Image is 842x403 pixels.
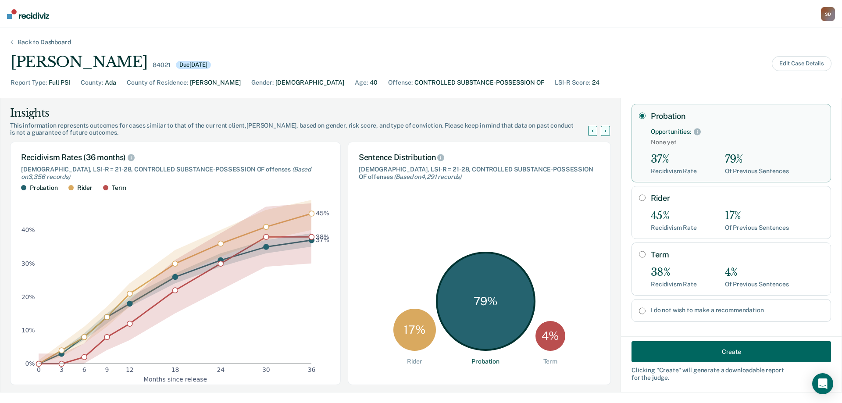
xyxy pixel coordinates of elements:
text: 30 [262,367,270,374]
div: Age : [355,78,368,87]
text: 18 [171,367,179,374]
div: Recidivism Rates (36 months) [21,153,330,162]
div: 4% [725,266,789,279]
div: Of Previous Sentences [725,168,789,175]
div: 17 % [393,309,436,351]
div: Rider [77,184,93,192]
label: Probation [651,111,824,121]
text: 37% [316,237,329,244]
text: 36 [308,367,316,374]
div: 38% [651,266,697,279]
g: x-axis label [143,376,207,383]
div: County : [81,78,103,87]
g: area [39,200,311,364]
text: 20% [21,293,35,300]
text: 30% [21,260,35,267]
div: Gender : [251,78,274,87]
text: 9 [105,367,109,374]
div: Open Intercom Messenger [812,373,833,394]
div: Rider [407,358,422,365]
div: Full PSI [49,78,70,87]
div: 45% [651,210,697,222]
img: Recidiviz [7,9,49,19]
div: Clicking " Create " will generate a downloadable report for the judge. [631,367,831,382]
g: text [316,210,329,244]
label: Rider [651,193,824,203]
text: 38% [316,233,329,240]
text: 3 [60,367,64,374]
div: Term [543,358,557,365]
div: 24 [592,78,599,87]
div: County of Residence : [127,78,188,87]
label: Term [651,250,824,260]
span: (Based on 3,356 records ) [21,166,311,180]
g: x-axis tick label [37,367,315,374]
div: [DEMOGRAPHIC_DATA], LSI-R = 21-28, CONTROLLED SUBSTANCE-POSSESSION OF offenses [21,166,330,181]
div: Probation [30,184,58,192]
button: Edit Case Details [772,56,831,71]
div: Of Previous Sentences [725,281,789,288]
div: 79 % [436,252,535,351]
div: Opportunities: [651,128,691,136]
button: SD [821,7,835,21]
text: 24 [217,367,225,374]
span: (Based on 4,291 records ) [394,173,461,180]
div: Due [DATE] [176,61,211,69]
text: 10% [21,327,35,334]
div: Back to Dashboard [7,39,82,46]
div: [PERSON_NAME] [190,78,241,87]
div: Probation [471,358,499,365]
text: 40% [21,227,35,234]
div: Insights [10,106,599,120]
div: Report Type : [11,78,47,87]
g: y-axis tick label [21,227,35,367]
div: [DEMOGRAPHIC_DATA] [275,78,344,87]
div: Of Previous Sentences [725,224,789,232]
div: [PERSON_NAME] [11,53,147,71]
span: None yet [651,139,824,146]
g: dot [36,211,314,367]
text: 0% [25,360,35,367]
div: Recidivism Rate [651,224,697,232]
div: Sentence Distribution [359,153,600,162]
div: 17% [725,210,789,222]
div: Recidivism Rate [651,281,697,288]
div: Offense : [388,78,413,87]
text: 12 [126,367,134,374]
div: 40 [370,78,378,87]
text: 45% [316,210,329,217]
div: LSI-R Score : [555,78,590,87]
div: This information represents outcomes for cases similar to that of the current client, [PERSON_NAM... [10,122,599,137]
div: 4 % [535,321,565,351]
div: [DEMOGRAPHIC_DATA], LSI-R = 21-28, CONTROLLED SUBSTANCE-POSSESSION OF offenses [359,166,600,181]
div: Term [112,184,126,192]
div: 37% [651,153,697,166]
div: S D [821,7,835,21]
div: 79% [725,153,789,166]
text: 0 [37,367,41,374]
text: Months since release [143,376,207,383]
text: 6 [82,367,86,374]
div: Recidivism Rate [651,168,697,175]
button: Create [631,341,831,362]
label: I do not wish to make a recommendation [651,307,824,314]
div: 84021 [153,61,170,69]
div: Ada [105,78,116,87]
div: CONTROLLED SUBSTANCE-POSSESSION OF [414,78,544,87]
